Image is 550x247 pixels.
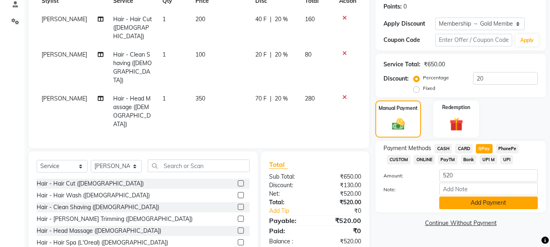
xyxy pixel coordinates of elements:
[434,144,452,153] span: CASH
[255,15,267,24] span: 40 F
[255,50,267,59] span: 20 F
[263,181,315,190] div: Discount:
[324,207,368,215] div: ₹0
[388,117,409,131] img: _cash.svg
[383,144,431,153] span: Payment Methods
[315,226,367,236] div: ₹0
[148,160,250,172] input: Search or Scan
[377,186,433,193] label: Note:
[195,51,205,58] span: 100
[383,60,421,69] div: Service Total:
[113,15,152,40] span: Hair - Hair Cut ([DEMOGRAPHIC_DATA])
[263,207,324,215] a: Add Tip
[423,85,435,92] label: Fixed
[275,94,288,103] span: 20 %
[424,60,445,69] div: ₹650.00
[275,15,288,24] span: 20 %
[162,95,166,102] span: 1
[496,144,519,153] span: PhonePe
[403,2,407,11] div: 0
[500,155,513,164] span: UPI
[315,181,367,190] div: ₹130.00
[270,50,272,59] span: |
[113,95,151,128] span: Hair - Head Massage ([DEMOGRAPHIC_DATA])
[275,50,288,59] span: 20 %
[42,95,87,102] span: [PERSON_NAME]
[439,169,538,182] input: Amount
[445,116,467,133] img: _gift.svg
[195,95,205,102] span: 350
[435,34,512,46] input: Enter Offer / Coupon Code
[263,198,315,207] div: Total:
[195,15,205,23] span: 200
[263,173,315,181] div: Sub Total:
[269,160,288,169] span: Total
[315,198,367,207] div: ₹520.00
[377,219,544,227] a: Continue Without Payment
[37,215,193,223] div: Hair - [PERSON_NAME] Trimming ([DEMOGRAPHIC_DATA])
[37,191,150,200] div: Hair - Hair Wash ([DEMOGRAPHIC_DATA])
[414,155,435,164] span: ONLINE
[387,155,410,164] span: CUSTOM
[476,144,493,153] span: GPay
[37,227,161,235] div: Hair - Head Massage ([DEMOGRAPHIC_DATA])
[442,104,470,111] label: Redemption
[383,74,409,83] div: Discount:
[315,173,367,181] div: ₹650.00
[383,20,435,28] div: Apply Discount
[480,155,497,164] span: UPI M
[515,34,539,46] button: Apply
[305,95,315,102] span: 280
[423,74,449,81] label: Percentage
[263,226,315,236] div: Paid:
[255,94,267,103] span: 70 F
[377,172,433,179] label: Amount:
[270,94,272,103] span: |
[37,238,168,247] div: Hair - Hair Spa (L'Oreal) ([DEMOGRAPHIC_DATA])
[438,155,458,164] span: PayTM
[263,190,315,198] div: Net:
[461,155,477,164] span: Bank
[439,197,538,209] button: Add Payment
[37,179,144,188] div: Hair - Hair Cut ([DEMOGRAPHIC_DATA])
[42,15,87,23] span: [PERSON_NAME]
[263,237,315,246] div: Balance :
[379,105,418,112] label: Manual Payment
[263,216,315,225] div: Payable:
[455,144,473,153] span: CARD
[305,51,311,58] span: 80
[315,190,367,198] div: ₹520.00
[37,203,159,212] div: Hair - Clean Shaving ([DEMOGRAPHIC_DATA])
[383,36,435,44] div: Coupon Code
[162,51,166,58] span: 1
[162,15,166,23] span: 1
[315,216,367,225] div: ₹520.00
[383,2,402,11] div: Points:
[315,237,367,246] div: ₹520.00
[42,51,87,58] span: [PERSON_NAME]
[305,15,315,23] span: 160
[439,183,538,195] input: Add Note
[113,51,152,84] span: Hair - Clean Shaving ([DEMOGRAPHIC_DATA])
[270,15,272,24] span: |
